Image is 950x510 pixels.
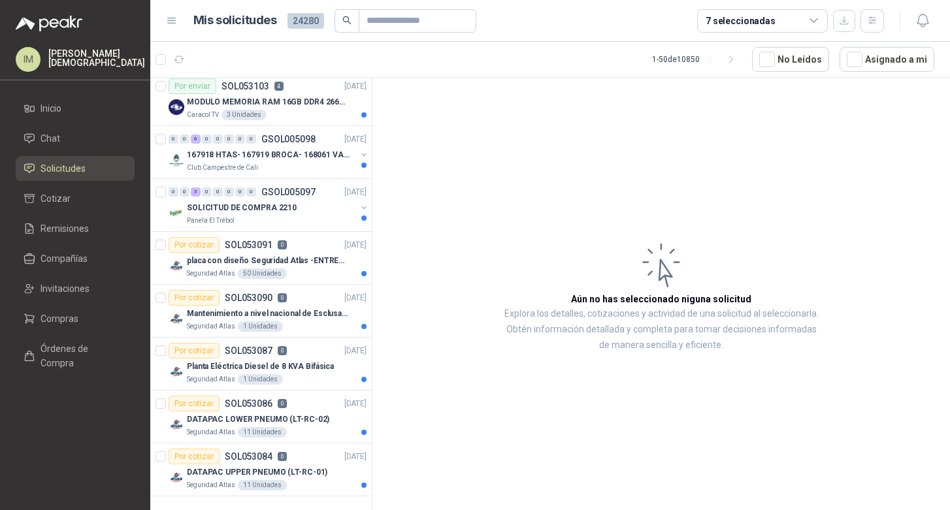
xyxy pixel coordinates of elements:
[48,49,145,67] p: [PERSON_NAME] [DEMOGRAPHIC_DATA]
[16,126,135,151] a: Chat
[571,292,751,306] h3: Aún no has seleccionado niguna solicitud
[344,239,367,251] p: [DATE]
[169,184,369,226] a: 0 0 5 0 0 0 0 0 GSOL005097[DATE] Company LogoSOLICITUD DE COMPRA 2210Panela El Trébol
[169,237,220,253] div: Por cotizar
[41,131,60,146] span: Chat
[169,364,184,379] img: Company Logo
[238,374,283,385] div: 1 Unidades
[16,47,41,72] div: IM
[344,398,367,410] p: [DATE]
[342,16,352,25] span: search
[213,187,223,197] div: 0
[235,135,245,144] div: 0
[278,240,287,249] p: 0
[213,135,223,144] div: 0
[344,451,367,463] p: [DATE]
[278,399,287,408] p: 0
[16,276,135,301] a: Invitaciones
[16,246,135,271] a: Compañías
[706,14,776,28] div: 7 seleccionadas
[180,187,189,197] div: 0
[238,427,287,438] div: 11 Unidades
[169,135,178,144] div: 0
[224,135,234,144] div: 0
[150,232,372,285] a: Por cotizarSOL0530910[DATE] Company Logoplaca con diseño Seguridad Atlas -ENTREGA en [GEOGRAPHIC_...
[41,342,122,370] span: Órdenes de Compra
[187,268,235,279] p: Seguridad Atlas
[191,187,201,197] div: 5
[16,306,135,331] a: Compras
[16,186,135,211] a: Cotizar
[246,187,256,197] div: 0
[187,466,327,479] p: DATAPAC UPPER PNEUMO (LT-RC-01)
[238,480,287,490] div: 11 Unidades
[150,73,372,126] a: Por enviarSOL0531034[DATE] Company LogoMODULO MEMORIA RAM 16GB DDR4 2666 MHZ - PORTATILCaracol TV...
[41,191,71,206] span: Cotizar
[169,449,220,464] div: Por cotizar
[41,311,78,326] span: Compras
[261,187,316,197] p: GSOL005097
[180,135,189,144] div: 0
[235,187,245,197] div: 0
[193,11,277,30] h1: Mis solicitudes
[344,345,367,357] p: [DATE]
[41,221,89,236] span: Remisiones
[225,399,272,408] p: SOL053086
[169,152,184,168] img: Company Logo
[238,268,287,279] div: 50 Unidades
[752,47,829,72] button: No Leídos
[169,417,184,432] img: Company Logo
[169,258,184,274] img: Company Logo
[187,308,350,320] p: Mantenimiento a nivel nacional de Esclusas de Seguridad
[187,215,235,226] p: Panela El Trébol
[344,292,367,304] p: [DATE]
[221,82,269,91] p: SOL053103
[221,110,267,120] div: 3 Unidades
[169,131,369,173] a: 0 0 6 0 0 0 0 0 GSOL005098[DATE] Company Logo167918 HTAS- 167919 BROCA- 168061 VALVULAClub Campes...
[169,205,184,221] img: Company Logo
[225,346,272,355] p: SOL053087
[225,240,272,249] p: SOL053091
[246,135,256,144] div: 0
[840,47,934,72] button: Asignado a mi
[278,452,287,461] p: 0
[287,13,324,29] span: 24280
[169,396,220,411] div: Por cotizar
[169,290,220,306] div: Por cotizar
[16,156,135,181] a: Solicitudes
[169,187,178,197] div: 0
[169,343,220,359] div: Por cotizar
[191,135,201,144] div: 6
[16,16,82,31] img: Logo peakr
[278,346,287,355] p: 0
[16,96,135,121] a: Inicio
[187,374,235,385] p: Seguridad Atlas
[344,186,367,199] p: [DATE]
[344,80,367,93] p: [DATE]
[187,110,219,120] p: Caracol TV
[238,321,283,332] div: 1 Unidades
[202,187,212,197] div: 0
[187,202,297,214] p: SOLICITUD DE COMPRA 2210
[169,78,216,94] div: Por enviar
[187,360,334,373] p: Planta Eléctrica Diesel de 8 KVA Bifásica
[503,306,819,353] p: Explora los detalles, cotizaciones y actividad de una solicitud al seleccionarla. Obtén informaci...
[150,443,372,496] a: Por cotizarSOL0530840[DATE] Company LogoDATAPAC UPPER PNEUMO (LT-RC-01)Seguridad Atlas11 Unidades
[41,161,86,176] span: Solicitudes
[187,321,235,332] p: Seguridad Atlas
[187,255,350,267] p: placa con diseño Seguridad Atlas -ENTREGA en [GEOGRAPHIC_DATA]
[187,413,329,426] p: DATAPAC LOWER PNEUMO (LT-RC-02)
[16,336,135,375] a: Órdenes de Compra
[261,135,316,144] p: GSOL005098
[169,99,184,115] img: Company Logo
[41,101,61,116] span: Inicio
[224,187,234,197] div: 0
[202,135,212,144] div: 0
[187,96,350,108] p: MODULO MEMORIA RAM 16GB DDR4 2666 MHZ - PORTATIL
[278,293,287,302] p: 0
[187,480,235,490] p: Seguridad Atlas
[41,281,90,296] span: Invitaciones
[225,452,272,461] p: SOL053084
[274,82,284,91] p: 4
[225,293,272,302] p: SOL053090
